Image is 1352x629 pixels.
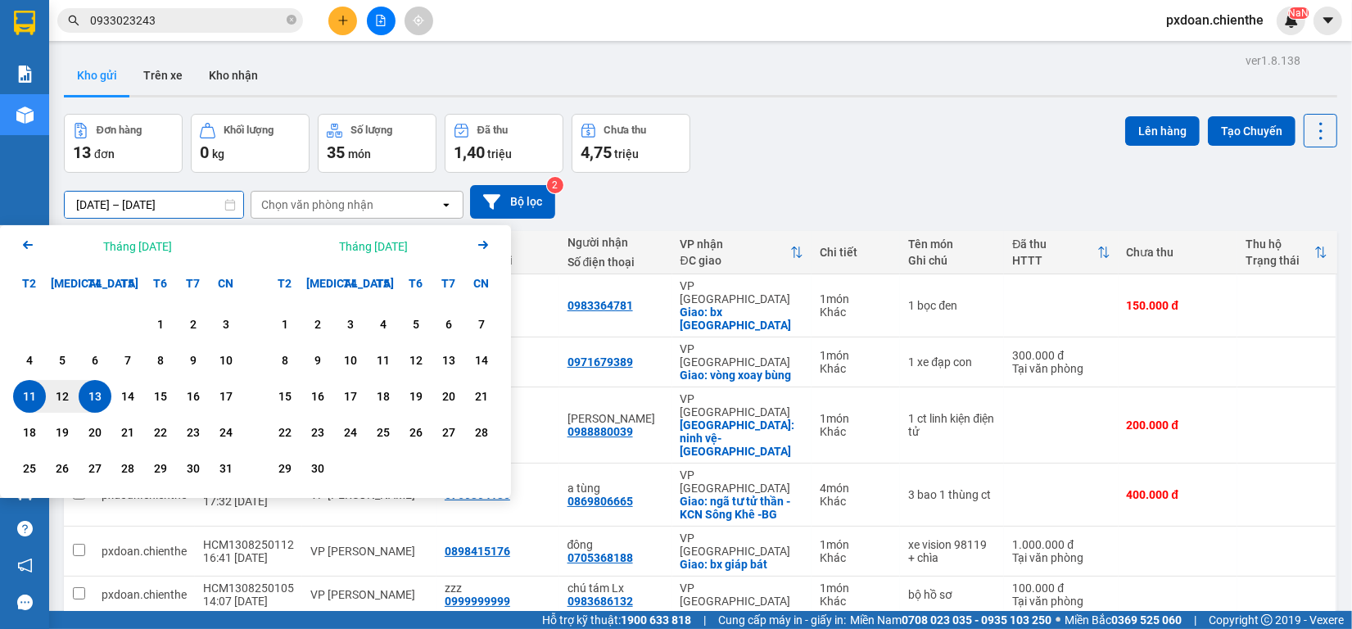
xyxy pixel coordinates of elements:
div: Khác [820,495,893,508]
button: aim [405,7,433,35]
div: Choose Thứ Tư, tháng 08 27 2025. It's available. [79,452,111,485]
div: Đã thu [1012,238,1097,251]
div: xe vision 98119 + chìa [908,538,996,564]
div: Tại văn phòng [1012,551,1110,564]
div: Choose Thứ Ba, tháng 09 30 2025. It's available. [301,452,334,485]
div: Khối lượng [224,124,274,136]
img: warehouse-icon [16,106,34,124]
button: Kho nhận [196,56,271,95]
div: 29 [149,459,172,478]
div: Choose Thứ Bảy, tháng 08 9 2025. It's available. [177,344,210,377]
div: 1 xe đạp con [908,355,996,369]
div: Choose Thứ Ba, tháng 09 2 2025. It's available. [301,308,334,341]
div: CN [465,267,498,300]
span: 4,75 [581,143,612,162]
button: Bộ lọc [470,185,555,219]
span: aim [413,15,424,26]
div: 100.000 đ [1012,581,1110,595]
span: pxdoan.chienthe [1153,10,1277,30]
button: plus [328,7,357,35]
div: Choose Chủ Nhật, tháng 08 17 2025. It's available. [210,380,242,413]
button: Kho gửi [64,56,130,95]
sup: NaN [1288,7,1309,19]
div: Choose Thứ Năm, tháng 08 28 2025. It's available. [111,452,144,485]
div: T6 [144,267,177,300]
div: Choose Thứ Bảy, tháng 08 16 2025. It's available. [177,380,210,413]
div: Choose Thứ Sáu, tháng 08 29 2025. It's available. [144,452,177,485]
div: 26 [51,459,74,478]
div: 1 ct linh kiện điện tử [908,412,996,438]
div: 31 [215,459,237,478]
div: Choose Thứ Sáu, tháng 09 19 2025. It's available. [400,380,432,413]
div: Choose Thứ Năm, tháng 08 21 2025. It's available. [111,416,144,449]
div: 2 [182,314,205,334]
div: 3 bao 1 thùng ct [908,488,996,501]
div: Chi tiết [820,246,893,259]
div: Choose Thứ Tư, tháng 09 24 2025. It's available. [334,416,367,449]
span: 13 [73,143,91,162]
div: 30 [306,459,329,478]
button: Chưa thu4,75 triệu [572,114,690,173]
div: 1 món [820,581,893,595]
div: pxdoan.chienthe [102,545,187,558]
span: 35 [327,143,345,162]
div: 23 [182,423,205,442]
div: T4 [79,267,111,300]
div: Số lượng [350,124,392,136]
div: Khác [820,362,893,375]
div: Choose Thứ Năm, tháng 09 11 2025. It's available. [367,344,400,377]
div: CN [210,267,242,300]
div: 29 [274,459,296,478]
strong: 1900 633 818 [621,613,691,627]
div: 22 [274,423,296,442]
div: 7 [470,314,493,334]
div: Giao: ninh vệ-tp bắc ninh [681,419,803,458]
span: | [703,611,706,629]
button: Đã thu1,40 triệu [445,114,563,173]
div: zzz [445,581,551,595]
div: 13 [437,351,460,370]
div: 23 [306,423,329,442]
div: 25 [372,423,395,442]
div: Trạng thái [1246,254,1314,267]
div: Choose Thứ Hai, tháng 09 15 2025. It's available. [269,380,301,413]
div: 0988880039 [567,425,633,438]
div: 16 [306,387,329,406]
div: Choose Chủ Nhật, tháng 09 7 2025. It's available. [465,308,498,341]
div: T7 [432,267,465,300]
div: 8 [149,351,172,370]
span: 1,40 [454,143,485,162]
div: Tháng [DATE] [103,238,172,255]
span: file-add [375,15,387,26]
div: T5 [367,267,400,300]
div: 6 [84,351,106,370]
div: [MEDICAL_DATA] [46,267,79,300]
div: Khác [820,551,893,564]
div: VP [GEOGRAPHIC_DATA] [681,342,803,369]
div: 17 [215,387,237,406]
div: Tại văn phòng [1012,595,1110,608]
div: Choose Thứ Sáu, tháng 08 8 2025. It's available. [144,344,177,377]
div: Choose Thứ Tư, tháng 08 20 2025. It's available. [79,416,111,449]
div: 26 [405,423,427,442]
div: 5 [405,314,427,334]
div: 30 [182,459,205,478]
div: 20 [84,423,106,442]
div: 28 [116,459,139,478]
img: logo-vxr [14,11,35,35]
div: Choose Chủ Nhật, tháng 08 10 2025. It's available. [210,344,242,377]
span: đơn [94,147,115,161]
input: Tìm tên, số ĐT hoặc mã đơn [90,11,283,29]
button: caret-down [1314,7,1342,35]
div: 27 [437,423,460,442]
div: Choose Thứ Ba, tháng 08 19 2025. It's available. [46,416,79,449]
div: Tháng [DATE] [339,238,408,255]
div: 1 bọc đen [908,299,996,312]
div: Choose Thứ Bảy, tháng 09 20 2025. It's available. [432,380,465,413]
div: đông [567,538,664,551]
div: T2 [13,267,46,300]
div: Tại văn phòng [1012,362,1110,375]
div: Choose Chủ Nhật, tháng 09 14 2025. It's available. [465,344,498,377]
div: bộ hồ sơ [908,588,996,601]
div: Chưa thu [1127,246,1229,259]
